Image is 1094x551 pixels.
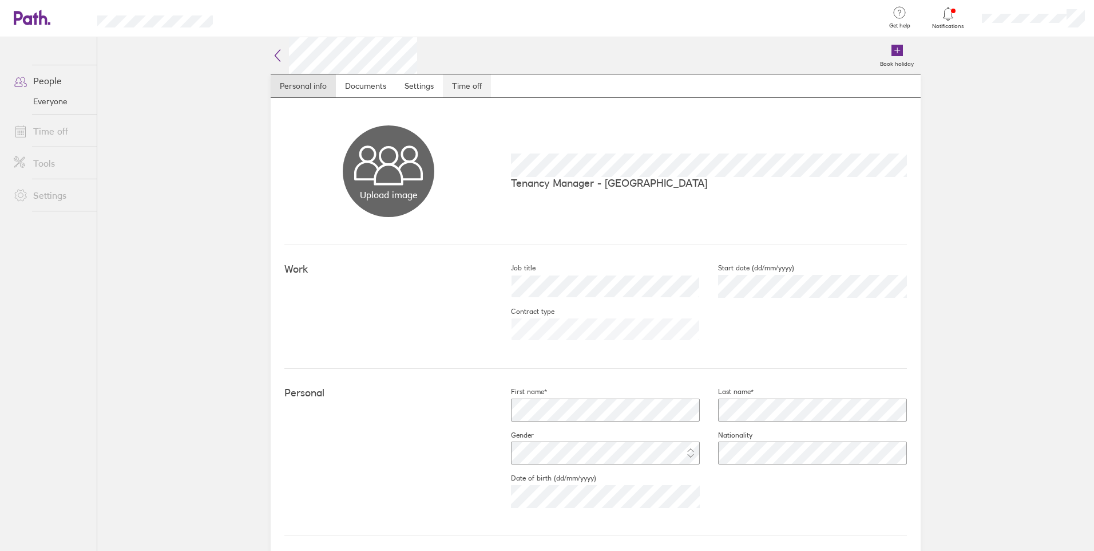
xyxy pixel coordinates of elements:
label: Last name* [700,387,754,396]
p: Tenancy Manager - [GEOGRAPHIC_DATA] [511,177,907,189]
a: Time off [443,74,491,97]
a: Book holiday [873,37,921,74]
label: Date of birth (dd/mm/yyyy) [493,474,596,483]
label: First name* [493,387,547,396]
a: Documents [336,74,395,97]
a: Time off [5,120,97,143]
label: Start date (dd/mm/yyyy) [700,263,794,273]
h4: Personal [284,387,493,399]
a: Settings [395,74,443,97]
a: Everyone [5,92,97,111]
a: Personal info [271,74,336,97]
a: Notifications [930,6,967,30]
label: Contract type [493,307,554,316]
a: People [5,69,97,92]
label: Gender [493,431,534,440]
label: Job title [493,263,536,273]
span: Notifications [930,23,967,30]
h4: Work [284,263,493,275]
label: Book holiday [873,57,921,68]
a: Settings [5,184,97,207]
label: Nationality [700,431,752,440]
a: Tools [5,152,97,175]
span: Get help [881,22,918,29]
